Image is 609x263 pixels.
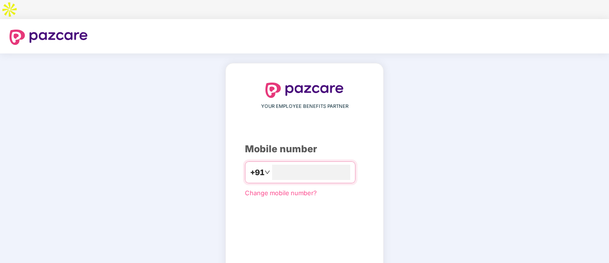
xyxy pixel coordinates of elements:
[10,30,88,45] img: logo
[261,103,348,110] span: YOUR EMPLOYEE BENEFITS PARTNER
[250,167,264,179] span: +91
[265,83,344,98] img: logo
[264,169,270,175] span: down
[245,142,364,157] div: Mobile number
[245,189,317,197] a: Change mobile number?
